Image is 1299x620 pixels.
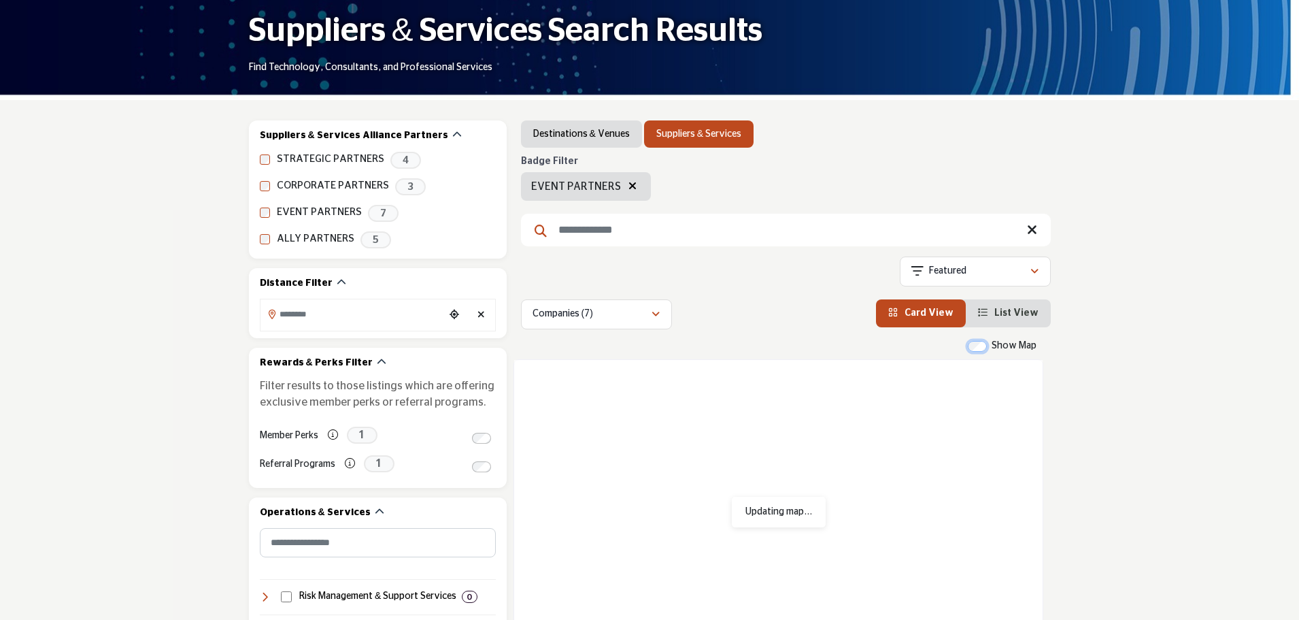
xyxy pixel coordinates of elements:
label: ALLY PARTNERS [277,231,354,247]
h2: Distance Filter [260,277,333,291]
span: 5 [360,231,391,248]
h2: Suppliers & Services Alliance Partners [260,129,448,143]
label: Show Map [992,339,1036,353]
label: CORPORATE PARTNERS [277,178,389,194]
label: Referral Programs [260,453,335,476]
input: EVENT PARTNERS checkbox [260,208,270,218]
span: List View [994,308,1039,318]
button: Featured [900,257,1051,287]
input: Switch to Member Perks [472,433,491,444]
p: Featured [929,265,966,278]
span: Card View [905,308,954,318]
input: Switch to Referral Programs [472,461,491,472]
span: 1 [347,427,377,444]
span: EVENT PARTNERS [531,178,621,195]
label: EVENT PARTNERS [277,205,362,221]
button: Companies (7) [521,299,672,329]
h2: Rewards & Perks Filter [260,357,373,370]
span: 7 [368,205,399,222]
div: Clear search location [471,301,492,330]
input: Search Location [260,301,444,327]
input: Select Risk Management & Support Services checkbox [281,591,292,602]
input: Search Keyword [521,214,1051,246]
label: Member Perks [260,424,318,448]
li: List View [966,299,1051,327]
span: 3 [395,178,426,195]
input: Search Category [260,528,496,557]
a: View List [978,308,1039,318]
span: 1 [364,455,394,472]
a: Destinations & Venues [533,127,630,141]
div: 0 Results For Risk Management & Support Services [462,591,477,603]
h2: Operations & Services [260,506,371,520]
p: Find Technology, Consultants, and Professional Services [249,61,492,75]
a: Suppliers & Services [656,127,741,141]
li: Card View [876,299,966,327]
label: STRATEGIC PARTNERS [277,152,384,167]
input: ALLY PARTNERS checkbox [260,234,270,244]
div: Choose your current location [444,301,465,330]
a: View Card [888,308,954,318]
p: Filter results to those listings which are offering exclusive member perks or referral programs. [260,378,496,410]
h1: Suppliers & Services Search Results [249,10,762,52]
b: 0 [467,592,472,602]
p: Companies (7) [533,308,593,321]
span: 4 [390,152,421,169]
h4: Risk Management & Support Services: Services for cancellation insurance and transportation soluti... [299,590,456,604]
input: STRATEGIC PARTNERS checkbox [260,154,270,165]
h6: Badge Filter [521,156,651,167]
input: CORPORATE PARTNERS checkbox [260,181,270,191]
